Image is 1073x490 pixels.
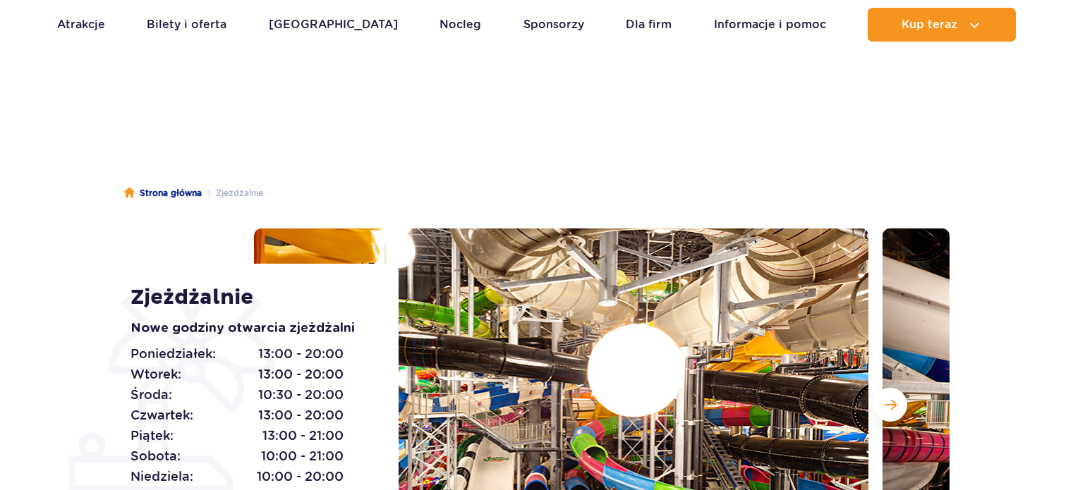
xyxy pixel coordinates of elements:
[57,8,105,42] a: Atrakcje
[131,405,193,425] span: Czwartek:
[258,405,344,425] span: 13:00 - 20:00
[131,467,193,486] span: Niedziela:
[147,8,226,42] a: Bilety i oferta
[258,344,344,364] span: 13:00 - 20:00
[902,18,957,31] span: Kup teraz
[131,319,367,338] p: Nowe godziny otwarcia zjeżdżalni
[131,344,216,364] span: Poniedziałek:
[262,426,344,446] span: 13:00 - 21:00
[626,8,672,42] a: Dla firm
[124,186,202,200] a: Strona główna
[131,365,181,384] span: Wtorek:
[131,385,172,405] span: Środa:
[439,8,481,42] a: Nocleg
[131,446,181,466] span: Sobota:
[714,8,826,42] a: Informacje i pomoc
[257,467,344,486] span: 10:00 - 20:00
[269,8,398,42] a: [GEOGRAPHIC_DATA]
[523,8,584,42] a: Sponsorzy
[131,285,367,310] h1: Zjeżdżalnie
[258,385,344,405] span: 10:30 - 20:00
[131,426,174,446] span: Piątek:
[202,186,263,200] li: Zjeżdżalnie
[873,388,907,422] button: Następny slajd
[258,365,344,384] span: 13:00 - 20:00
[868,8,1016,42] button: Kup teraz
[261,446,344,466] span: 10:00 - 21:00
